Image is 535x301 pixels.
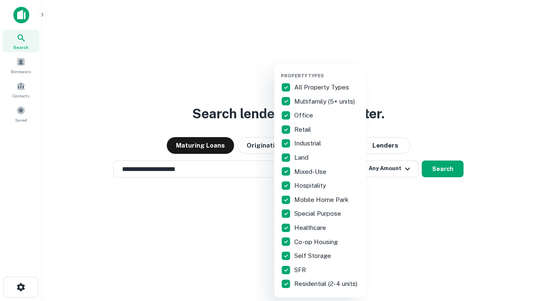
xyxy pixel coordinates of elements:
p: Land [294,153,310,163]
p: Co-op Housing [294,237,339,247]
p: Retail [294,125,313,135]
p: Self Storage [294,251,333,261]
p: Special Purpose [294,209,343,219]
p: Healthcare [294,223,328,233]
p: Mobile Home Park [294,195,350,205]
p: Residential (2-4 units) [294,279,359,289]
p: All Property Types [294,82,351,92]
p: Multifamily (5+ units) [294,97,357,107]
p: Industrial [294,138,323,148]
span: Property Types [281,73,324,78]
iframe: Chat Widget [493,234,535,274]
p: Mixed-Use [294,167,328,177]
p: Office [294,110,315,120]
p: SFR [294,265,308,275]
p: Hospitality [294,181,328,191]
